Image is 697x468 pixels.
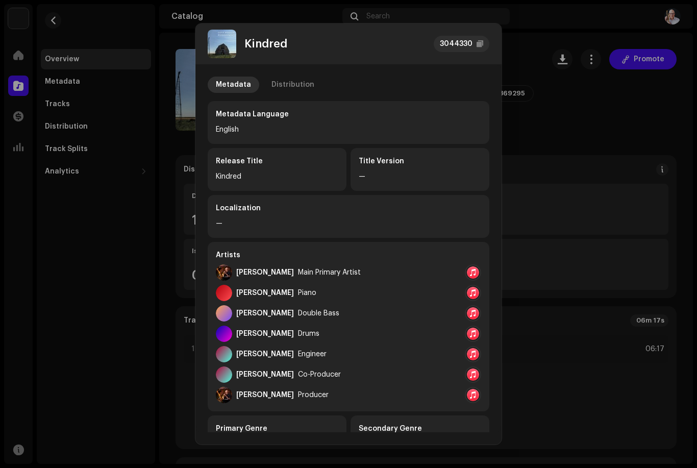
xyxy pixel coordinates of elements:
[298,268,361,277] div: Main Primary Artist
[271,77,314,93] div: Distribution
[236,371,294,379] div: [PERSON_NAME]
[298,330,319,338] div: Drums
[298,309,339,317] div: Double Bass
[216,77,251,93] div: Metadata
[359,156,481,166] div: Title Version
[216,156,338,166] div: Release Title
[298,350,327,358] div: Engineer
[236,268,294,277] div: [PERSON_NAME]
[244,38,287,50] div: Kindred
[216,170,338,183] div: Kindred
[298,289,316,297] div: Piano
[298,371,341,379] div: Co-Producer
[208,30,236,58] img: f52d4d8a-b4a3-4b39-88d9-44a1850d118c
[216,424,338,434] div: Primary Genre
[216,264,232,281] img: f99996ff-b885-423b-8e3a-0d614d90ed31
[216,387,232,403] img: f99996ff-b885-423b-8e3a-0d614d90ed31
[236,289,294,297] div: [PERSON_NAME]
[236,330,294,338] div: [PERSON_NAME]
[216,109,481,119] div: Metadata Language
[440,38,472,50] div: 3044330
[359,424,481,434] div: Secondary Genre
[359,170,481,183] div: —
[216,124,481,136] div: English
[236,309,294,317] div: [PERSON_NAME]
[216,203,481,213] div: Localization
[298,391,329,399] div: Producer
[236,350,294,358] div: [PERSON_NAME]
[216,217,481,230] div: —
[216,250,481,260] div: Artists
[236,391,294,399] div: [PERSON_NAME]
